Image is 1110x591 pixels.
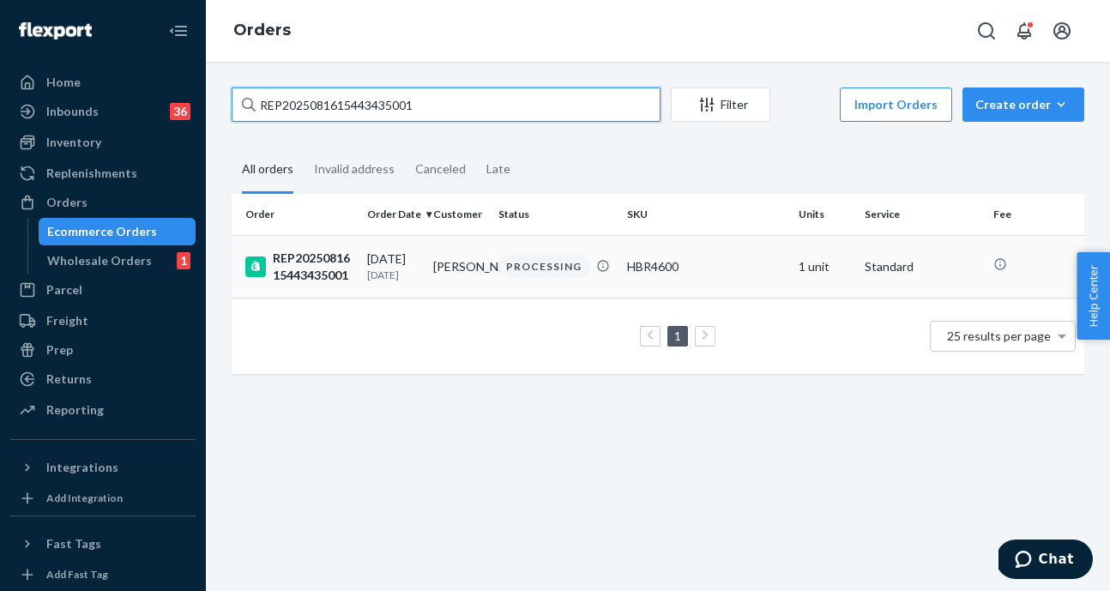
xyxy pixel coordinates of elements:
[46,371,92,388] div: Returns
[947,329,1051,343] span: 25 results per page
[986,194,1089,235] th: Fee
[46,194,87,211] div: Orders
[46,165,137,182] div: Replenishments
[1045,14,1079,48] button: Open account menu
[792,235,858,298] td: 1 unit
[242,147,293,194] div: All orders
[486,147,510,191] div: Late
[671,87,770,122] button: Filter
[975,96,1071,113] div: Create order
[360,194,426,235] th: Order Date
[10,336,196,364] a: Prep
[46,459,118,476] div: Integrations
[10,129,196,156] a: Inventory
[46,134,101,151] div: Inventory
[47,252,152,269] div: Wholesale Orders
[177,252,190,269] div: 1
[10,160,196,187] a: Replenishments
[865,258,980,275] p: Standard
[10,69,196,96] a: Home
[426,235,492,298] td: [PERSON_NAME]
[10,488,196,509] a: Add Integration
[367,268,419,282] p: [DATE]
[858,194,986,235] th: Service
[627,258,785,275] div: HBR4600
[46,491,123,505] div: Add Integration
[10,396,196,424] a: Reporting
[220,6,305,56] ol: breadcrumbs
[232,87,661,122] input: Search orders
[47,223,157,240] div: Ecommerce Orders
[10,454,196,481] button: Integrations
[39,218,196,245] a: Ecommerce Orders
[46,281,82,299] div: Parcel
[10,276,196,304] a: Parcel
[10,98,196,125] a: Inbounds36
[415,147,466,191] div: Canceled
[46,567,108,582] div: Add Fast Tag
[792,194,858,235] th: Units
[620,194,792,235] th: SKU
[492,194,620,235] th: Status
[962,87,1084,122] button: Create order
[19,22,92,39] img: Flexport logo
[161,14,196,48] button: Close Navigation
[170,103,190,120] div: 36
[367,250,419,282] div: [DATE]
[969,14,1004,48] button: Open Search Box
[998,540,1093,582] iframe: Opens a widget where you can chat to one of our agents
[46,341,73,359] div: Prep
[10,564,196,585] a: Add Fast Tag
[39,247,196,274] a: Wholesale Orders1
[46,401,104,419] div: Reporting
[10,189,196,216] a: Orders
[672,96,769,113] div: Filter
[433,207,486,221] div: Customer
[10,307,196,335] a: Freight
[245,250,353,284] div: REP2025081615443435001
[840,87,952,122] button: Import Orders
[10,530,196,558] button: Fast Tags
[314,147,395,191] div: Invalid address
[498,255,589,278] div: PROCESSING
[46,103,99,120] div: Inbounds
[671,329,685,343] a: Page 1 is your current page
[46,74,81,91] div: Home
[46,312,88,329] div: Freight
[232,194,360,235] th: Order
[10,365,196,393] a: Returns
[1077,252,1110,340] button: Help Center
[46,535,101,552] div: Fast Tags
[1007,14,1041,48] button: Open notifications
[233,21,291,39] a: Orders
